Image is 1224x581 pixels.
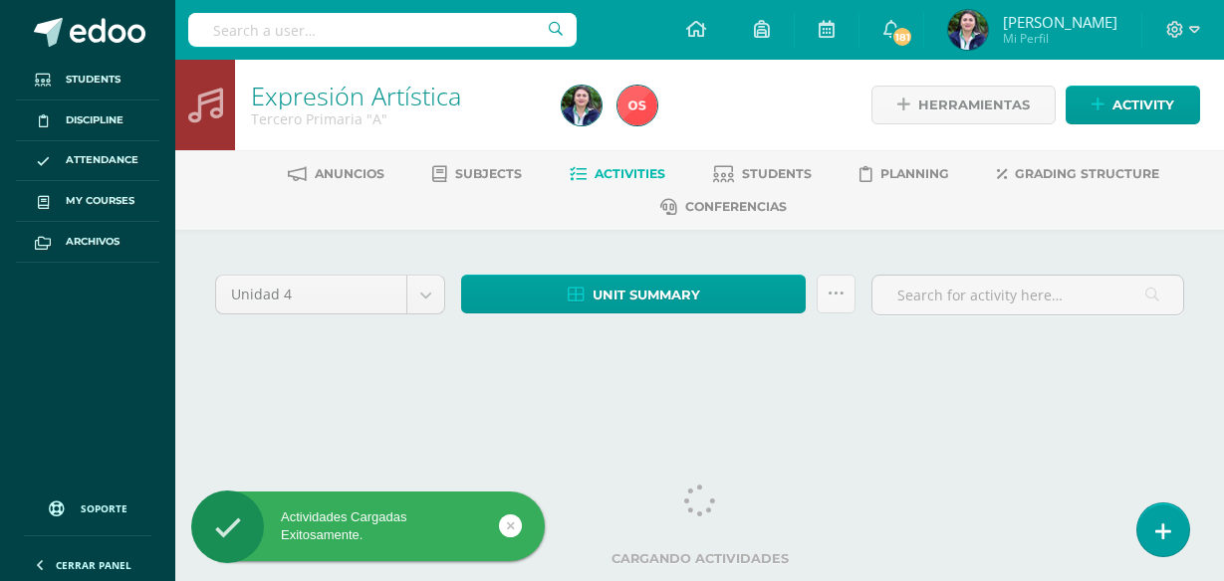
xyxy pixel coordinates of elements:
span: Attendance [66,152,138,168]
a: Subjects [432,158,522,190]
span: Activities [595,166,665,181]
a: Soporte [24,482,151,530]
a: Conferencias [660,191,787,223]
div: Actividades Cargadas Exitosamente. [191,508,545,544]
a: Planning [859,158,949,190]
a: Students [713,158,812,190]
a: Activities [570,158,665,190]
h1: Expresión Artística [251,82,538,109]
a: Unidad 4 [216,276,444,313]
span: Conferencias [685,199,787,214]
span: Soporte [81,501,127,515]
span: My courses [66,193,134,209]
span: Activity [1112,87,1174,123]
span: Unidad 4 [231,276,391,313]
span: Subjects [455,166,522,181]
input: Search a user… [188,13,577,47]
div: Tercero Primaria 'A' [251,109,538,128]
a: Herramientas [871,86,1056,124]
span: Archivos [66,234,120,250]
span: Unit summary [593,277,700,313]
span: Herramientas [918,87,1030,123]
a: Archivos [16,222,159,263]
a: Expresión Artística [251,79,461,112]
a: Attendance [16,141,159,182]
span: Anuncios [315,166,384,181]
a: Students [16,60,159,100]
input: Search for activity here… [872,276,1183,314]
a: Discipline [16,100,159,141]
span: 181 [891,26,913,48]
label: Cargando actividades [215,551,1184,566]
a: My courses [16,181,159,222]
span: Discipline [66,112,123,128]
span: [PERSON_NAME] [1003,12,1117,32]
a: Activity [1066,86,1200,124]
span: Cerrar panel [56,558,131,572]
span: Grading structure [1015,166,1159,181]
a: Grading structure [997,158,1159,190]
span: Students [66,72,121,88]
img: 8792ea101102b15321d756c508217fbe.png [562,86,602,125]
span: Students [742,166,812,181]
a: Anuncios [288,158,384,190]
span: Planning [880,166,949,181]
a: Unit summary [461,275,806,313]
img: 8792ea101102b15321d756c508217fbe.png [948,10,988,50]
span: Mi Perfil [1003,30,1117,47]
img: c1e085937ed53ba2d441701328729041.png [617,86,657,125]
